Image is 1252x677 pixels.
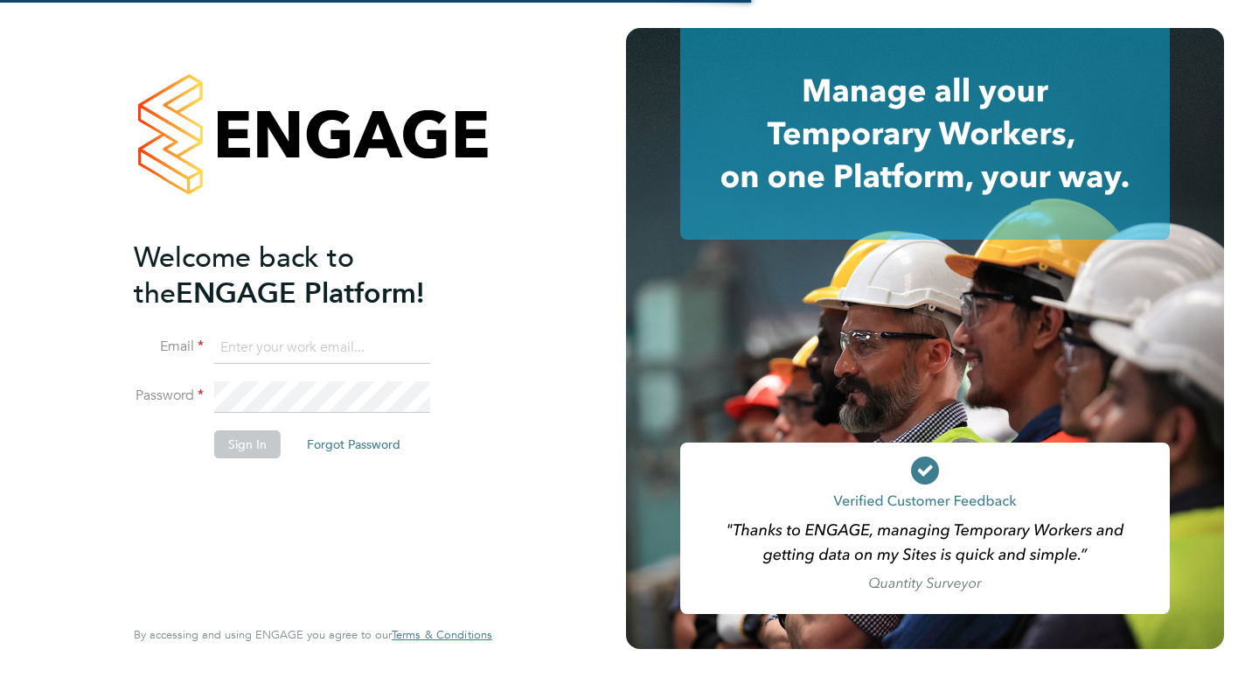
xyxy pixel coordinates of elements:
span: Terms & Conditions [392,627,492,642]
label: Password [134,387,204,405]
a: Terms & Conditions [392,628,492,642]
button: Forgot Password [293,430,414,458]
span: By accessing and using ENGAGE you agree to our [134,627,492,642]
label: Email [134,338,204,356]
button: Sign In [214,430,281,458]
h2: ENGAGE Platform! [134,240,475,311]
span: Welcome back to the [134,241,354,311]
input: Enter your work email... [214,332,430,364]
